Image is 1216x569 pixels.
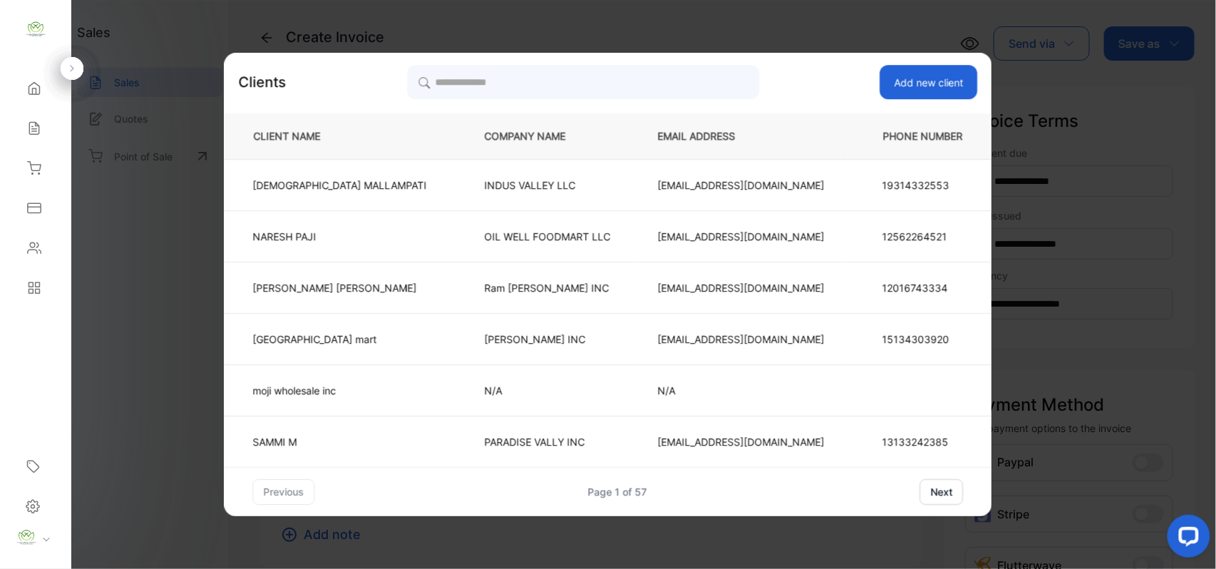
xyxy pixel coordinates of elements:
[882,280,964,295] p: 12016743334
[658,332,825,347] p: [EMAIL_ADDRESS][DOMAIN_NAME]
[872,129,969,144] p: PHONE NUMBER
[658,178,825,193] p: [EMAIL_ADDRESS][DOMAIN_NAME]
[253,479,315,505] button: previous
[253,280,427,295] p: [PERSON_NAME] [PERSON_NAME]
[880,65,978,99] button: Add new client
[239,71,287,93] p: Clients
[253,229,427,244] p: NARESH PAJI
[658,434,825,449] p: [EMAIL_ADDRESS][DOMAIN_NAME]
[1156,509,1216,569] iframe: LiveChat chat widget
[485,434,611,449] p: PARADISE VALLY INC
[253,383,427,398] p: moji wholesale inc
[248,129,438,144] p: CLIENT NAME
[253,332,427,347] p: [GEOGRAPHIC_DATA] mart
[882,229,964,244] p: 12562264521
[882,178,964,193] p: 19314332553
[658,129,825,144] p: EMAIL ADDRESS
[658,383,825,398] p: N/A
[658,280,825,295] p: [EMAIL_ADDRESS][DOMAIN_NAME]
[485,332,611,347] p: [PERSON_NAME] INC
[485,383,611,398] p: N/A
[253,434,427,449] p: SAMMI M
[25,19,46,40] img: logo
[588,484,647,499] div: Page 1 of 57
[882,434,964,449] p: 13133242385
[16,527,37,548] img: profile
[485,229,611,244] p: OIL WELL FOODMART LLC
[485,129,611,144] p: COMPANY NAME
[920,479,964,505] button: next
[882,332,964,347] p: 15134303920
[658,229,825,244] p: [EMAIL_ADDRESS][DOMAIN_NAME]
[253,178,427,193] p: [DEMOGRAPHIC_DATA] MALLAMPATI
[485,178,611,193] p: INDUS VALLEY LLC
[485,280,611,295] p: Ram [PERSON_NAME] INC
